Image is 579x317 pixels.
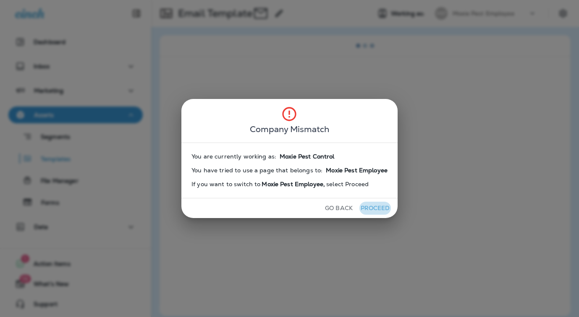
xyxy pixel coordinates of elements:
[359,202,391,215] button: Proceed
[326,181,369,188] span: select Proceed
[326,167,388,174] span: Moxie Pest Employee
[322,202,356,215] button: Go Back
[191,167,322,174] span: You have tried to use a page that belongs to:
[250,122,329,136] span: Company Mismatch
[280,153,335,160] span: Moxie Pest Control
[191,153,276,160] span: You are currently working as:
[191,181,260,188] span: If you want to switch to
[260,181,326,188] span: Moxie Pest Employee ,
